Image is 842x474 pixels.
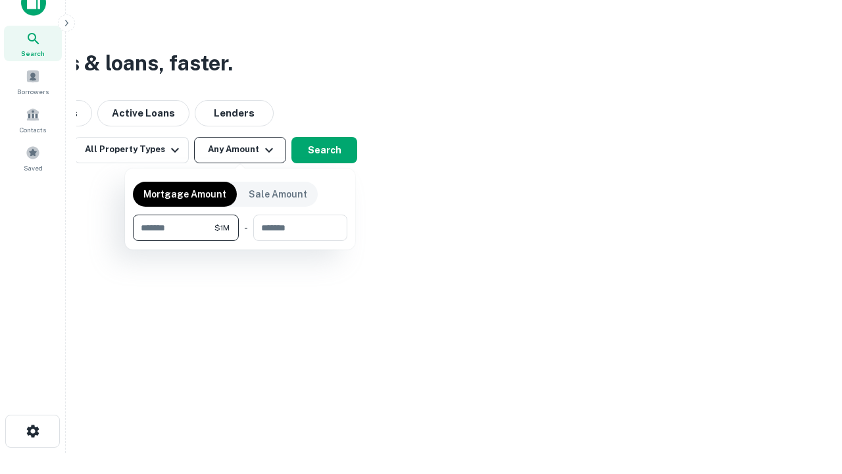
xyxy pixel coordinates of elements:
[214,222,230,234] span: $1M
[776,369,842,432] iframe: Chat Widget
[244,215,248,241] div: -
[249,187,307,201] p: Sale Amount
[143,187,226,201] p: Mortgage Amount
